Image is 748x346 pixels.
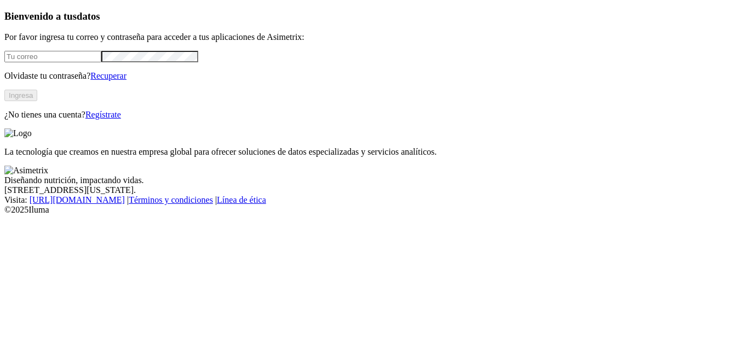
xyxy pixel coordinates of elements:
[4,195,744,205] div: Visita : | |
[4,175,744,185] div: Diseñando nutrición, impactando vidas.
[4,32,744,42] p: Por favor ingresa tu correo y contraseña para acceder a tus aplicaciones de Asimetrix:
[85,110,121,119] a: Regístrate
[4,166,48,175] img: Asimetrix
[4,71,744,81] p: Olvidaste tu contraseña?
[4,147,744,157] p: La tecnología que creamos en nuestra empresa global para ofrecer soluciones de datos especializad...
[4,128,32,138] img: Logo
[129,195,213,204] a: Términos y condiciones
[90,71,126,80] a: Recuperar
[30,195,125,204] a: [URL][DOMAIN_NAME]
[77,10,100,22] span: datos
[4,205,744,215] div: © 2025 Iluma
[4,10,744,22] h3: Bienvenido a tus
[4,185,744,195] div: [STREET_ADDRESS][US_STATE].
[217,195,266,204] a: Línea de ética
[4,110,744,120] p: ¿No tienes una cuenta?
[4,51,101,62] input: Tu correo
[4,90,37,101] button: Ingresa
